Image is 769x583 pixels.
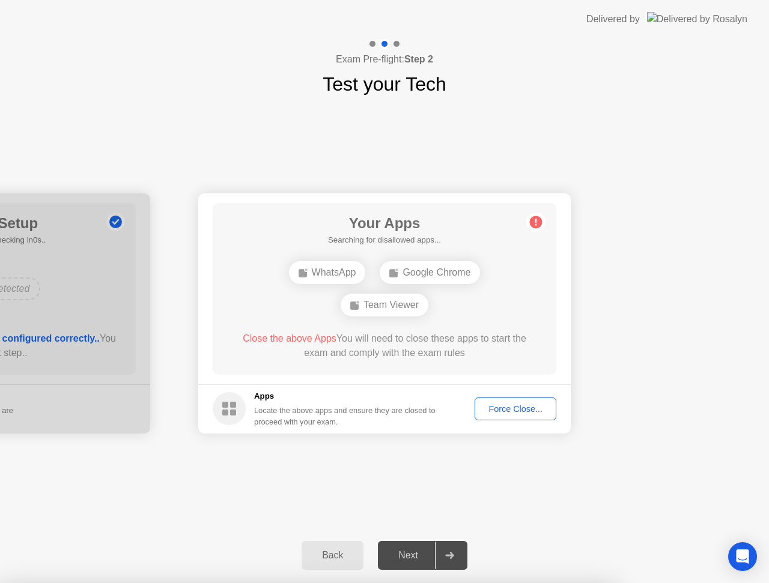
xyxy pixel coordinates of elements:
div: You will need to close these apps to start the exam and comply with the exam rules [230,331,540,360]
div: Google Chrome [380,261,480,284]
h5: Searching for disallowed apps... [328,234,441,246]
div: Next [381,550,435,561]
div: WhatsApp [289,261,366,284]
div: Locate the above apps and ensure they are closed to proceed with your exam. [254,405,436,427]
div: Back [305,550,360,561]
b: Step 2 [404,54,433,64]
span: Close the above Apps [243,333,336,343]
img: Delivered by Rosalyn [647,12,747,26]
div: Team Viewer [341,294,428,316]
div: Open Intercom Messenger [728,542,757,571]
h1: Test your Tech [323,70,446,98]
h4: Exam Pre-flight: [336,52,433,67]
h1: Your Apps [328,213,441,234]
h5: Apps [254,390,436,402]
div: Delivered by [586,12,640,26]
div: Force Close... [479,404,552,414]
